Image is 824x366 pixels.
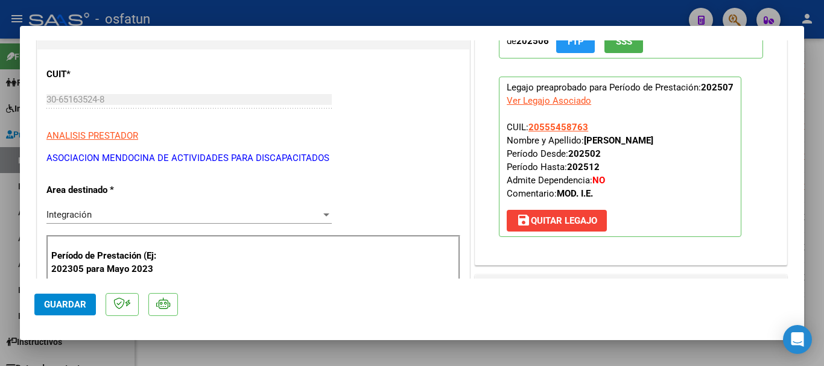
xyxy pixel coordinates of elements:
span: CUIL: Nombre y Apellido: Período Desde: Período Hasta: Admite Dependencia: [507,122,653,199]
span: ANALISIS PRESTADOR [46,130,138,141]
span: Integración [46,209,92,220]
button: SSS [604,30,643,52]
strong: 202506 [516,36,549,46]
mat-icon: save [516,213,531,227]
span: Guardar [44,299,86,310]
p: CUIT [46,68,171,81]
strong: 202512 [567,162,600,172]
p: Area destinado * [46,183,171,197]
span: Quitar Legajo [516,215,597,226]
strong: 202507 [701,82,734,93]
span: 20555458763 [528,122,588,133]
strong: NO [592,175,605,186]
strong: [PERSON_NAME] [584,135,653,146]
button: Guardar [34,294,96,315]
span: Comentario: [507,188,593,199]
strong: MOD. I.E. [557,188,593,199]
strong: 202502 [568,148,601,159]
span: FTP [568,37,584,48]
p: Período de Prestación (Ej: 202305 para Mayo 2023 [51,249,173,276]
div: Ver Legajo Asociado [507,94,591,107]
button: Quitar Legajo [507,210,607,232]
mat-expansion-panel-header: DOCUMENTACIÓN RESPALDATORIA [475,275,787,299]
span: SSS [616,37,632,48]
div: Open Intercom Messenger [783,325,812,354]
p: Legajo preaprobado para Período de Prestación: [499,77,741,237]
p: ASOCIACION MENDOCINA DE ACTIVIDADES PARA DISCAPACITADOS [46,151,460,165]
button: FTP [556,30,595,52]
